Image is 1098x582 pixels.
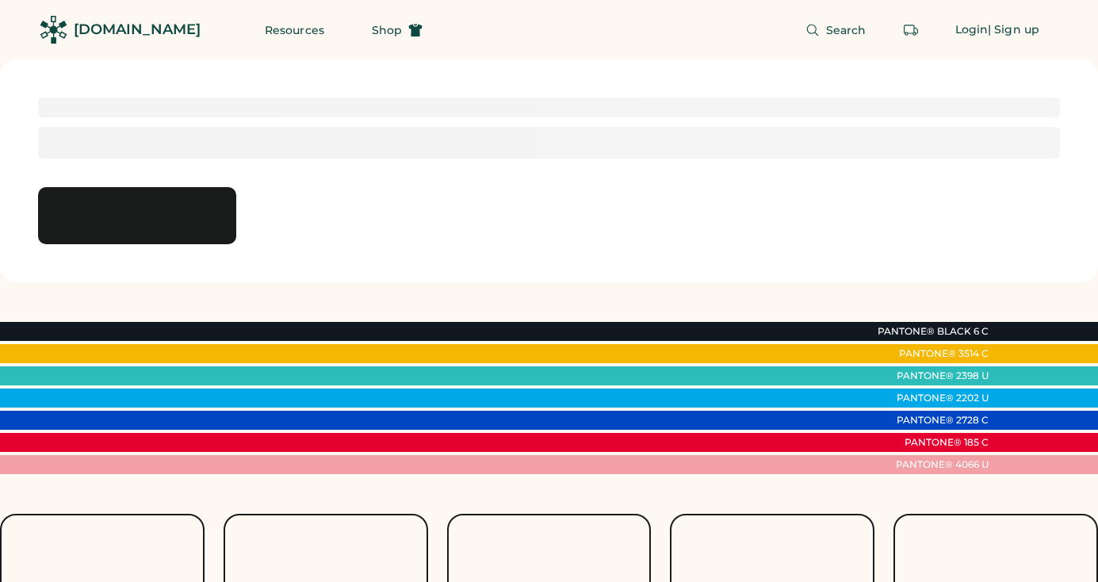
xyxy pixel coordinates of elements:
div: [DOMAIN_NAME] [74,20,201,40]
img: Rendered Logo - Screens [40,16,67,44]
button: Shop [353,14,442,46]
button: Retrieve an order [895,14,927,46]
span: Shop [372,25,402,36]
button: Resources [246,14,343,46]
div: | Sign up [988,22,1039,38]
button: Search [786,14,886,46]
span: Search [826,25,867,36]
div: Login [955,22,989,38]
